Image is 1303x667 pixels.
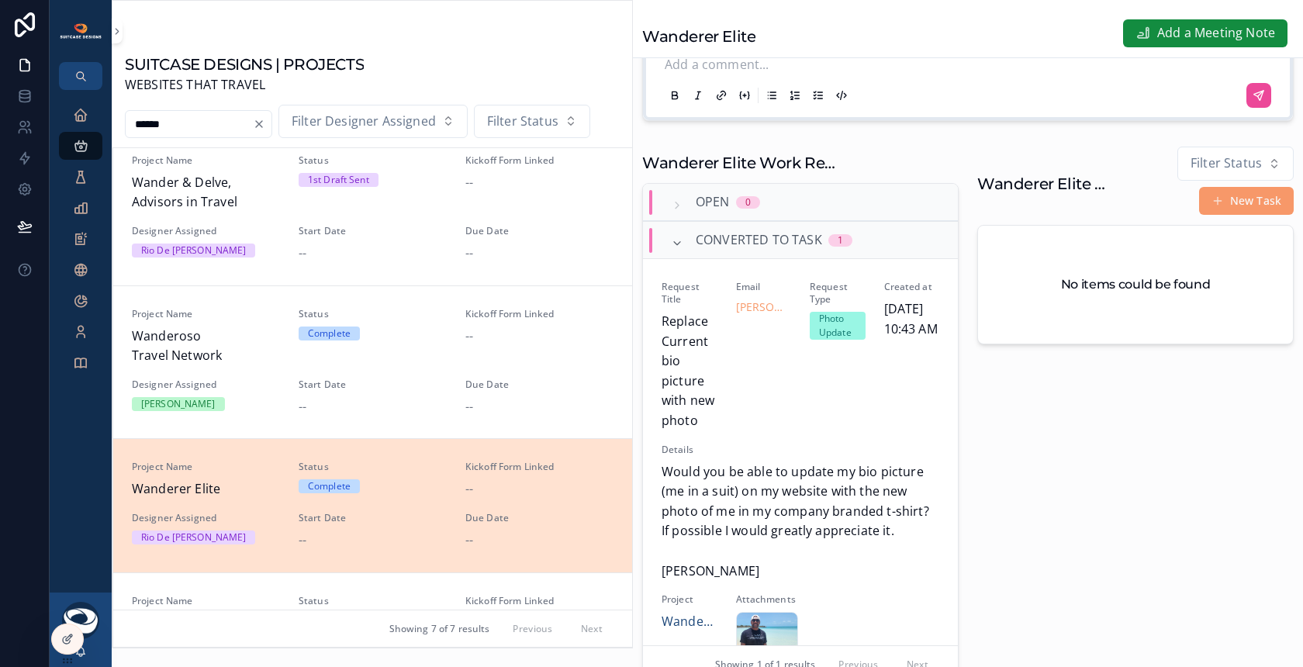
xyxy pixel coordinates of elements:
[141,244,246,257] div: Rio De [PERSON_NAME]
[977,173,1105,195] h1: Wanderer Elite Tasks
[465,173,473,193] span: --
[299,512,447,524] span: Start Date
[308,173,369,187] div: 1st Draft Sent
[745,196,751,209] div: 0
[113,285,632,439] a: Project NameWanderoso Travel NetworkStatusCompleteKickoff Form Linked--Designer Assigned[PERSON_N...
[884,281,940,293] span: Created at
[1191,154,1262,174] span: Filter Status
[132,378,280,391] span: Designer Assigned
[642,26,755,47] h1: Wanderer Elite
[819,312,856,340] div: Photo Update
[736,281,792,293] span: Email
[487,112,558,132] span: Filter Status
[132,308,280,320] span: Project Name
[474,105,590,139] button: Select Button
[299,244,306,264] span: --
[465,244,473,264] span: --
[308,479,351,493] div: Complete
[662,462,939,582] span: Would you be able to update my bio picture (me in a suit) on my website with the new photo of me ...
[662,281,717,306] span: Request Title
[1199,187,1294,215] button: New Task
[132,595,280,607] span: Project Name
[465,378,613,391] span: Due Date
[299,461,447,473] span: Status
[278,105,468,139] button: Select Button
[132,327,280,366] span: Wanderoso Travel Network
[838,234,843,247] div: 1
[662,444,939,456] span: Details
[884,299,940,339] span: [DATE] 10:43 AM
[465,327,473,347] span: --
[1123,19,1287,47] button: Add a Meeting Note
[253,118,271,130] button: Clear
[299,308,447,320] span: Status
[132,173,280,213] span: Wander & Delve, Advisors in Travel
[125,54,364,75] h1: SUITCASE DESIGNS | PROJECTS
[642,152,842,174] h1: Wanderer Elite Work Requests
[1157,23,1275,43] span: Add a Meeting Note
[299,154,447,167] span: Status
[465,154,613,167] span: Kickoff Form Linked
[113,132,632,285] a: Project NameWander & Delve, Advisors in TravelStatus1st Draft SentKickoff Form Linked--Designer A...
[113,438,632,572] a: Project NameWanderer EliteStatusCompleteKickoff Form Linked--Designer AssignedRio De [PERSON_NAME...
[696,192,730,213] span: Open
[292,112,436,132] span: Filter Designer Assigned
[132,461,280,473] span: Project Name
[299,225,447,237] span: Start Date
[299,595,447,607] span: Status
[141,397,216,411] div: [PERSON_NAME]
[132,154,280,167] span: Project Name
[132,225,280,237] span: Designer Assigned
[132,479,280,499] span: Wanderer Elite
[465,397,473,417] span: --
[662,612,717,632] a: Wanderer Elite
[662,593,717,606] span: Project
[810,281,866,306] span: Request Type
[1177,147,1294,181] button: Select Button
[465,512,613,524] span: Due Date
[465,308,613,320] span: Kickoff Form Linked
[1061,275,1211,294] h2: No items could be found
[299,530,306,551] span: --
[696,230,822,251] span: Converted to Task
[465,595,613,607] span: Kickoff Form Linked
[662,312,717,431] span: Replace Current bio picture with new photo
[299,378,447,391] span: Start Date
[389,623,490,635] span: Showing 7 of 7 results
[125,75,364,95] span: WEBSITES THAT TRAVEL
[132,512,280,524] span: Designer Assigned
[141,530,246,544] div: Rio De [PERSON_NAME]
[736,593,792,606] span: Attachments
[736,299,792,315] a: [PERSON_NAME][EMAIL_ADDRESS][DOMAIN_NAME]
[465,530,473,551] span: --
[50,90,112,397] div: scrollable content
[299,397,306,417] span: --
[308,327,351,340] div: Complete
[465,479,473,499] span: --
[59,22,102,40] img: App logo
[465,461,613,473] span: Kickoff Form Linked
[465,225,613,237] span: Due Date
